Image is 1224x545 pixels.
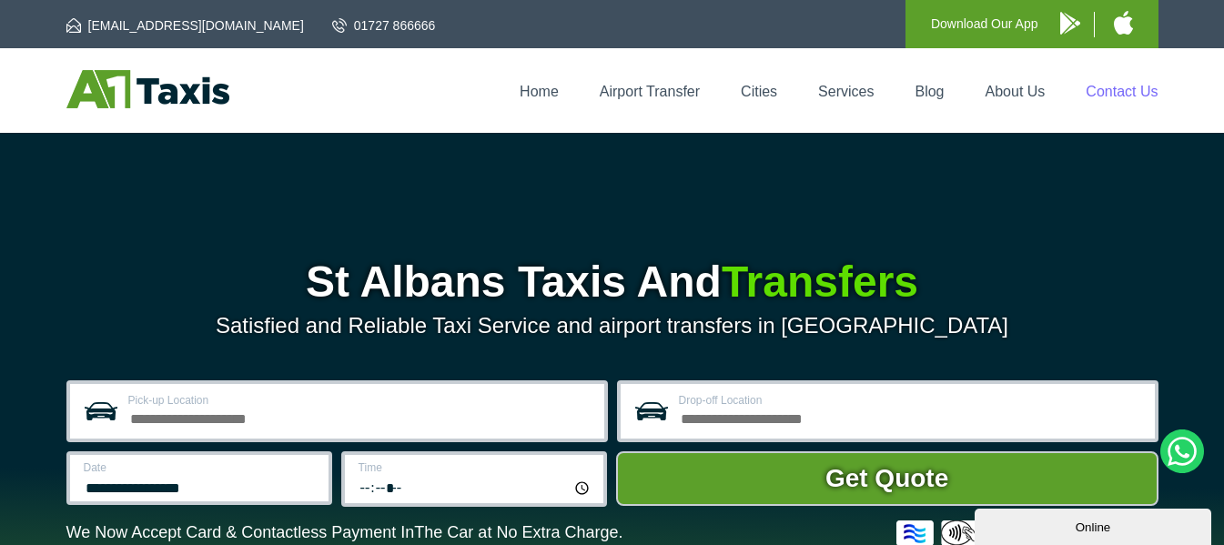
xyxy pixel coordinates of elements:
label: Date [84,462,318,473]
button: Get Quote [616,451,1158,506]
a: Services [818,84,874,99]
a: Contact Us [1086,84,1158,99]
p: Satisfied and Reliable Taxi Service and airport transfers in [GEOGRAPHIC_DATA] [66,313,1158,338]
span: The Car at No Extra Charge. [414,523,622,541]
a: Blog [915,84,944,99]
a: 01727 866666 [332,16,436,35]
label: Drop-off Location [679,395,1144,406]
p: Download Our App [931,13,1038,35]
a: Airport Transfer [600,84,700,99]
p: We Now Accept Card & Contactless Payment In [66,523,623,542]
span: Transfers [722,257,918,306]
a: About Us [986,84,1046,99]
label: Pick-up Location [128,395,593,406]
a: Home [520,84,559,99]
img: A1 Taxis iPhone App [1114,11,1133,35]
iframe: chat widget [975,505,1215,545]
h1: St Albans Taxis And [66,260,1158,304]
img: A1 Taxis Android App [1060,12,1080,35]
a: Cities [741,84,777,99]
img: A1 Taxis St Albans LTD [66,70,229,108]
a: [EMAIL_ADDRESS][DOMAIN_NAME] [66,16,304,35]
label: Time [359,462,592,473]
